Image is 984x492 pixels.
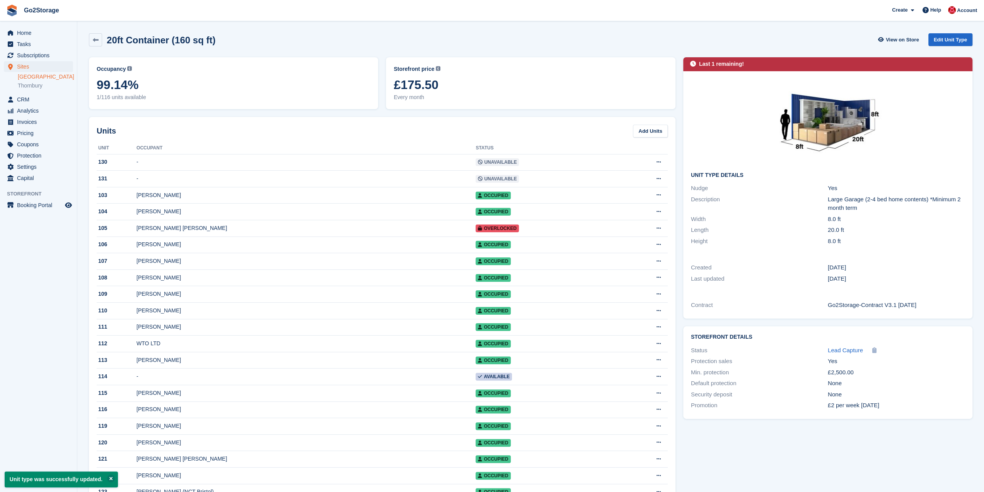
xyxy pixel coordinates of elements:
span: Occupied [476,257,510,265]
div: [PERSON_NAME] [136,405,476,413]
span: Occupied [476,389,510,397]
a: menu [4,173,73,183]
div: [PERSON_NAME] [PERSON_NAME] [136,455,476,463]
div: 130 [97,158,136,166]
th: Occupant [136,142,476,154]
a: menu [4,27,73,38]
div: 104 [97,207,136,216]
span: Capital [17,173,63,183]
a: Lead Capture [828,346,863,355]
div: Length [691,226,828,235]
img: icon-info-grey-7440780725fd019a000dd9b08b2336e03edf1995a4989e88bcd33f0948082b44.svg [127,66,132,71]
a: Edit Unit Type [928,33,972,46]
div: [PERSON_NAME] [136,240,476,249]
span: Subscriptions [17,50,63,61]
div: WTO LTD [136,339,476,348]
div: [PERSON_NAME] [136,207,476,216]
th: Status [476,142,615,154]
div: 109 [97,290,136,298]
a: menu [4,61,73,72]
div: 115 [97,389,136,397]
div: Security deposit [691,390,828,399]
div: 114 [97,372,136,381]
span: Available [476,373,512,381]
span: Home [17,27,63,38]
div: None [828,390,965,399]
span: Occupied [476,340,510,348]
a: menu [4,200,73,211]
div: [PERSON_NAME] [136,323,476,331]
span: Create [892,6,907,14]
img: James Pearson [948,6,956,14]
th: Unit [97,142,136,154]
span: Coupons [17,139,63,150]
span: Occupied [476,422,510,430]
span: Protection [17,150,63,161]
span: Sites [17,61,63,72]
span: Unavailable [476,175,519,183]
a: Add Units [633,125,667,137]
span: Storefront price [394,65,434,73]
div: Created [691,263,828,272]
span: 99.14% [97,78,370,92]
span: Invoices [17,117,63,127]
a: Preview store [64,201,73,210]
div: 116 [97,405,136,413]
a: Thornbury [18,82,73,89]
span: Occupied [476,241,510,249]
div: Last 1 remaining! [699,60,744,68]
div: Last updated [691,274,828,283]
span: Occupied [476,290,510,298]
h2: Units [97,125,116,137]
span: Account [957,7,977,14]
div: [PERSON_NAME] [136,290,476,298]
span: Occupied [476,357,510,364]
td: - [136,171,476,187]
span: Every month [394,93,667,101]
div: £2 per week [DATE] [828,401,965,410]
div: 103 [97,191,136,199]
h2: Storefront Details [691,334,965,340]
span: CRM [17,94,63,105]
div: 111 [97,323,136,331]
img: icon-info-grey-7440780725fd019a000dd9b08b2336e03edf1995a4989e88bcd33f0948082b44.svg [436,66,440,71]
span: Help [930,6,941,14]
span: Unavailable [476,158,519,166]
h2: 20ft Container (160 sq ft) [107,35,215,45]
a: View on Store [877,33,922,46]
div: [PERSON_NAME] [136,389,476,397]
div: [DATE] [828,274,965,283]
div: Promotion [691,401,828,410]
div: Nudge [691,184,828,193]
img: stora-icon-8386f47178a22dfd0bd8f6a31ec36ba5ce8667c1dd55bd0f319d3a0aa187defe.svg [6,5,18,16]
div: 110 [97,307,136,315]
div: £2,500.00 [828,368,965,377]
span: Occupied [476,307,510,315]
span: £175.50 [394,78,667,92]
span: 1/116 units available [97,93,370,101]
div: Min. protection [691,368,828,377]
div: Yes [828,184,965,193]
span: Pricing [17,128,63,139]
span: Occupied [476,472,510,480]
div: Contract [691,301,828,310]
div: 119 [97,422,136,430]
div: [PERSON_NAME] [136,307,476,315]
div: Height [691,237,828,246]
a: menu [4,161,73,172]
a: menu [4,50,73,61]
div: 8.0 ft [828,215,965,224]
div: 20.0 ft [828,226,965,235]
div: 121 [97,455,136,463]
div: [PERSON_NAME] [136,274,476,282]
a: [GEOGRAPHIC_DATA] [18,73,73,81]
p: Unit type was successfully updated. [5,471,118,487]
a: menu [4,139,73,150]
a: menu [4,105,73,116]
span: Lead Capture [828,347,863,353]
div: Protection sales [691,357,828,366]
div: Large Garage (2-4 bed home contents) *Minimum 2 month term [828,195,965,213]
div: 120 [97,439,136,447]
span: Tasks [17,39,63,50]
a: menu [4,128,73,139]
